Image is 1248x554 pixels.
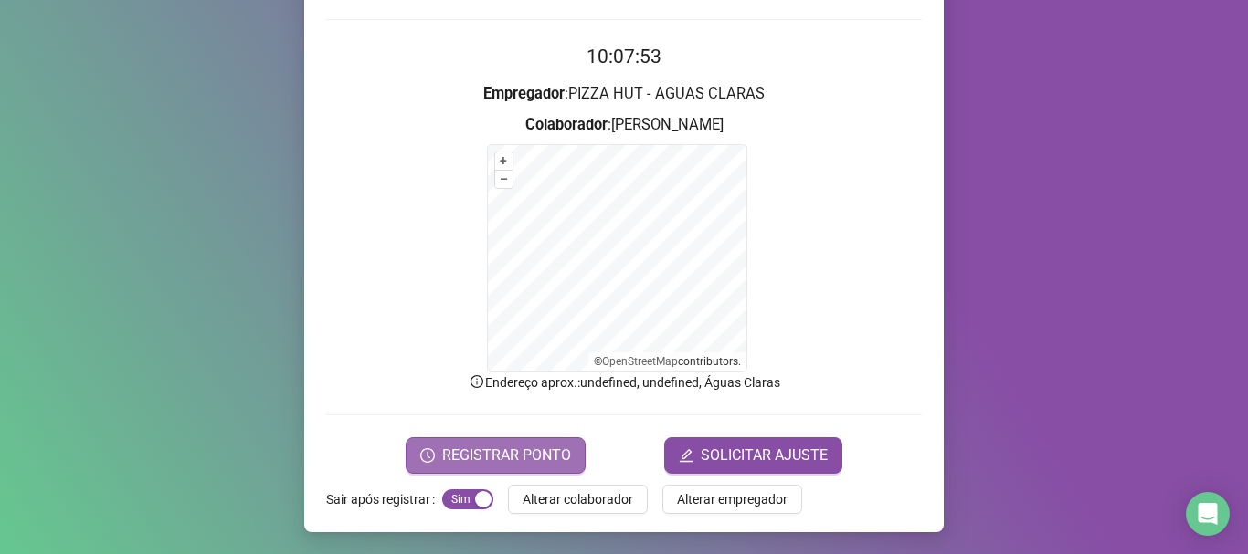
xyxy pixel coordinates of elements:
[420,448,435,463] span: clock-circle
[602,355,678,368] a: OpenStreetMap
[495,171,513,188] button: –
[326,82,922,106] h3: : PIZZA HUT - AGUAS CLARAS
[326,113,922,137] h3: : [PERSON_NAME]
[326,485,442,514] label: Sair após registrar
[495,152,513,170] button: +
[677,489,788,509] span: Alterar empregador
[469,373,485,390] span: info-circle
[594,355,741,368] li: © contributors.
[442,444,571,466] span: REGISTRAR PONTO
[525,116,608,133] strong: Colaborador
[662,485,802,514] button: Alterar empregador
[508,485,648,514] button: Alterar colaborador
[1186,492,1230,536] div: Open Intercom Messenger
[406,437,586,474] button: REGISTRAR PONTO
[483,85,565,102] strong: Empregador
[679,448,693,463] span: edit
[701,444,828,466] span: SOLICITAR AJUSTE
[664,437,842,474] button: editSOLICITAR AJUSTE
[326,372,922,392] p: Endereço aprox. : undefined, undefined, Águas Claras
[587,46,661,68] time: 10:07:53
[523,489,633,509] span: Alterar colaborador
